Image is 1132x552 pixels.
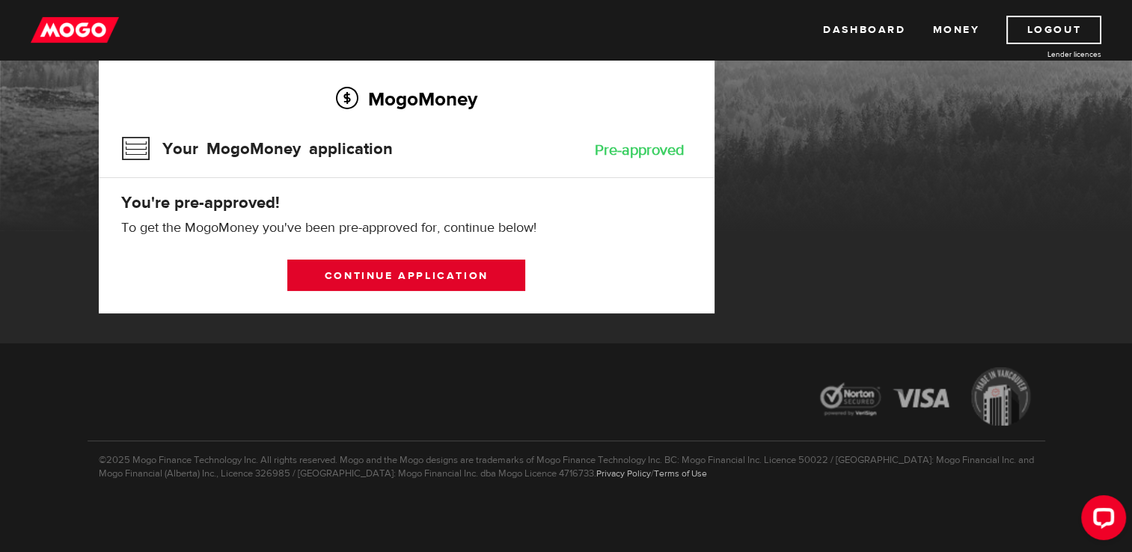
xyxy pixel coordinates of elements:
p: To get the MogoMoney you've been pre-approved for, continue below! [121,219,692,237]
h2: MogoMoney [121,83,692,114]
a: Lender licences [989,49,1101,60]
a: Dashboard [823,16,905,44]
h4: You're pre-approved! [121,192,692,213]
a: Money [932,16,979,44]
p: ©2025 Mogo Finance Technology Inc. All rights reserved. Mogo and the Mogo designs are trademarks ... [88,441,1045,480]
img: mogo_logo-11ee424be714fa7cbb0f0f49df9e16ec.png [31,16,119,44]
a: Continue application [287,260,525,291]
a: Privacy Policy [596,467,651,479]
h3: Your MogoMoney application [121,129,393,168]
a: Logout [1006,16,1101,44]
iframe: LiveChat chat widget [1069,489,1132,552]
a: Terms of Use [654,467,707,479]
img: legal-icons-92a2ffecb4d32d839781d1b4e4802d7b.png [806,356,1045,441]
div: Pre-approved [595,143,685,158]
